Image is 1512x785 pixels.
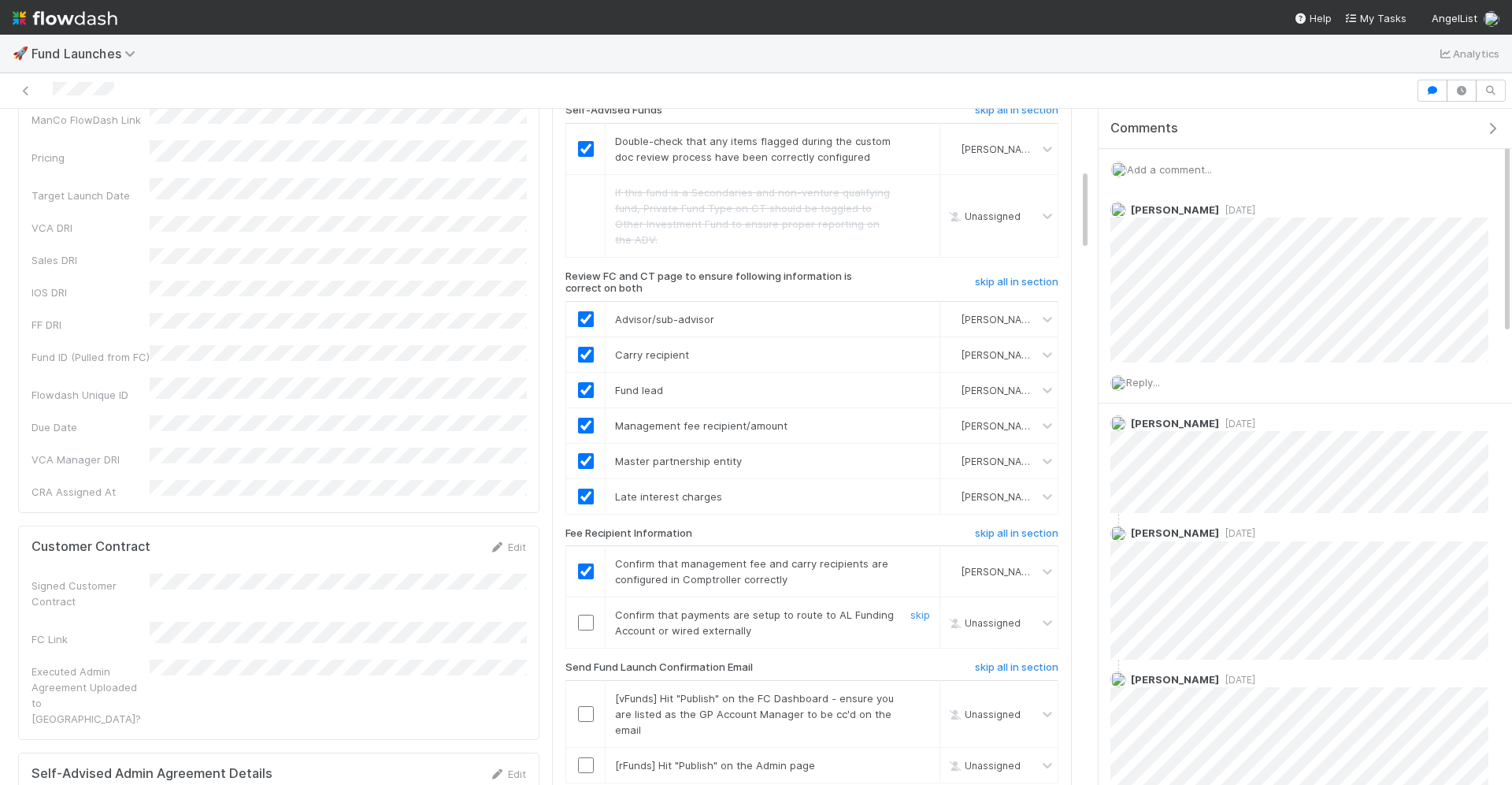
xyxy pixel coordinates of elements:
div: Pricing [31,150,150,166]
span: [PERSON_NAME] [962,491,1039,503]
img: avatar_c597f508-4d28-4c7c-92e0-bd2d0d338f8e.png [947,348,959,361]
img: avatar_c597f508-4d28-4c7c-92e0-bd2d0d338f8e.png [1110,526,1126,541]
h5: Customer Contract [31,539,150,555]
span: Unassigned [946,709,1021,720]
span: [vFunds] Hit "Publish" on the FC Dashboard - ensure you are listed as the GP Account Manager to b... [615,692,894,736]
a: Analytics [1437,44,1499,63]
h6: skip all in section [975,527,1058,540]
img: avatar_c597f508-4d28-4c7c-92e0-bd2d0d338f8e.png [947,455,959,467]
div: FF DRI [31,317,150,333]
span: Unassigned [946,617,1021,629]
span: [PERSON_NAME] [962,385,1039,396]
div: Due Date [31,419,150,435]
div: IOS DRI [31,285,150,300]
span: Reply... [1126,376,1160,389]
span: [PERSON_NAME] [962,349,1039,361]
div: ManCo FlowDash Link [31,112,150,128]
h6: Self-Advised Funds [565,104,662,117]
a: My Tasks [1344,10,1406,26]
img: logo-inverted-e16ddd16eac7371096b0.svg [13,5,117,32]
h6: Review FC and CT page to ensure following information is correct on both [565,270,886,295]
span: [DATE] [1219,527,1255,539]
h6: Send Fund Launch Confirmation Email [565,661,753,674]
span: [PERSON_NAME] [962,314,1039,326]
h6: skip all in section [975,276,1058,288]
img: avatar_c597f508-4d28-4c7c-92e0-bd2d0d338f8e.png [947,143,959,155]
span: 🚀 [13,47,28,60]
span: My Tasks [1344,12,1406,24]
div: Signed Customer Contract [31,578,150,609]
div: Executed Admin Agreement Uploaded to [GEOGRAPHIC_DATA]? [31,664,150,727]
span: [PERSON_NAME] [1131,673,1219,686]
img: avatar_c597f508-4d28-4c7c-92e0-bd2d0d338f8e.png [947,313,959,326]
img: avatar_c597f508-4d28-4c7c-92e0-bd2d0d338f8e.png [1110,202,1126,218]
span: Late interest charges [615,490,722,503]
img: avatar_c597f508-4d28-4c7c-92e0-bd2d0d338f8e.png [1111,162,1127,177]
span: Carry recipient [615,348,689,361]
span: Master partnership entity [615,455,742,467]
a: Edit [489,541,526,553]
span: If this fund is a Secondaries and non-venture qualifying fund, Private Fund Type on CT should be ... [615,186,890,246]
div: Sales DRI [31,252,150,268]
div: FC Link [31,631,150,647]
span: Unassigned [946,760,1021,772]
img: avatar_c597f508-4d28-4c7c-92e0-bd2d0d338f8e.png [947,384,959,396]
span: [PERSON_NAME] [962,456,1039,467]
span: Fund lead [615,384,663,396]
div: Target Launch Date [31,188,150,203]
h6: skip all in section [975,104,1058,117]
span: Management fee recipient/amount [615,419,787,432]
a: skip all in section [975,104,1058,123]
span: [PERSON_NAME] [1131,526,1219,539]
div: Help [1294,10,1332,26]
span: [PERSON_NAME] [962,566,1039,578]
span: Confirm that management fee and carry recipients are configured in Comptroller correctly [615,557,888,586]
a: skip [910,608,930,621]
img: avatar_892eb56c-5b5a-46db-bf0b-2a9023d0e8f8.png [1110,672,1126,687]
span: [DATE] [1219,674,1255,686]
span: [PERSON_NAME] [962,420,1039,432]
a: skip all in section [975,276,1058,295]
div: VCA Manager DRI [31,452,150,467]
span: Unassigned [946,210,1021,221]
a: skip all in section [975,661,1058,680]
div: CRA Assigned At [31,484,150,500]
span: [PERSON_NAME] [1131,417,1219,430]
span: [DATE] [1219,418,1255,430]
span: Double-check that any items flagged during the custom doc review process have been correctly conf... [615,135,891,163]
span: Confirm that payments are setup to route to AL Funding Account or wired externally [615,608,894,637]
div: Fund ID (Pulled from FC) [31,349,150,365]
span: AngelList [1432,12,1477,24]
img: avatar_c597f508-4d28-4c7c-92e0-bd2d0d338f8e.png [1110,375,1126,391]
span: [PERSON_NAME] [1131,203,1219,216]
span: Comments [1110,121,1178,136]
span: Advisor/sub-advisor [615,313,714,326]
span: [PERSON_NAME] [962,143,1039,154]
span: Fund Launches [31,46,143,61]
img: avatar_b467e446-68e1-4310-82a7-76c532dc3f4b.png [1110,415,1126,431]
h5: Self-Advised Admin Agreement Details [31,766,272,782]
div: VCA DRI [31,220,150,236]
h6: skip all in section [975,661,1058,674]
img: avatar_c597f508-4d28-4c7c-92e0-bd2d0d338f8e.png [947,490,959,503]
img: avatar_c597f508-4d28-4c7c-92e0-bd2d0d338f8e.png [1484,11,1499,27]
span: [DATE] [1219,204,1255,216]
div: Flowdash Unique ID [31,387,150,403]
span: Add a comment... [1127,163,1212,176]
span: [rFunds] Hit "Publish" on the Admin page [615,759,815,772]
a: Edit [489,768,526,780]
img: avatar_c597f508-4d28-4c7c-92e0-bd2d0d338f8e.png [947,565,959,578]
a: skip all in section [975,527,1058,546]
h6: Fee Recipient Information [565,527,692,540]
img: avatar_c597f508-4d28-4c7c-92e0-bd2d0d338f8e.png [947,419,959,432]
